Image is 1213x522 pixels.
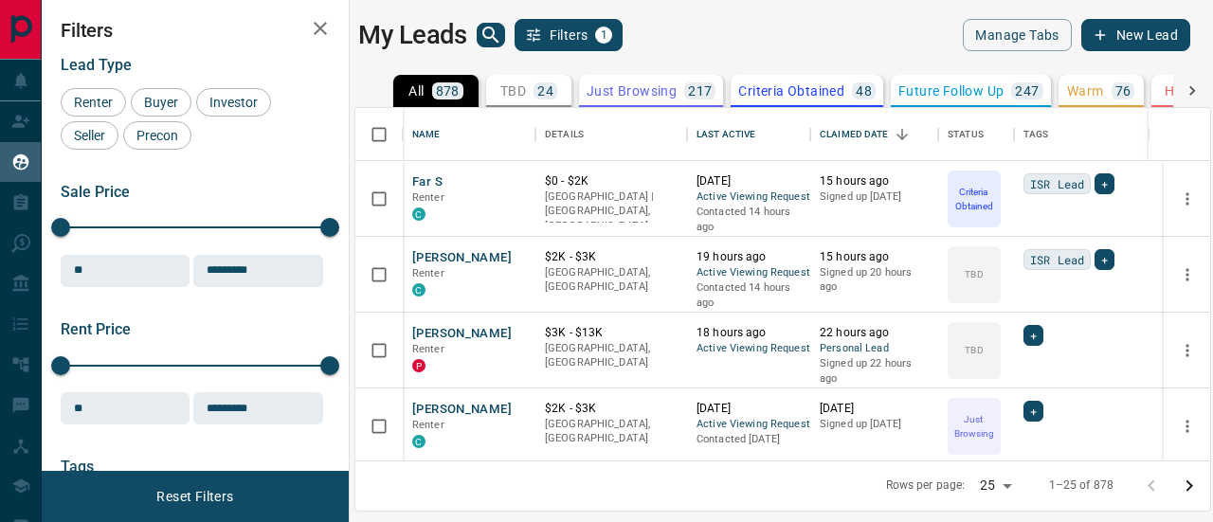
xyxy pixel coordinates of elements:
[537,84,553,98] p: 24
[61,19,330,42] h2: Filters
[1173,261,1202,289] button: more
[144,480,245,513] button: Reset Filters
[697,189,801,206] span: Active Viewing Request
[950,185,999,213] p: Criteria Obtained
[697,108,755,161] div: Last Active
[203,95,264,110] span: Investor
[137,95,185,110] span: Buyer
[412,435,425,448] div: condos.ca
[1030,402,1037,421] span: +
[965,267,983,281] p: TBD
[403,108,535,161] div: Name
[1101,174,1108,193] span: +
[412,283,425,297] div: condos.ca
[61,56,132,74] span: Lead Type
[972,472,1018,499] div: 25
[61,458,94,476] span: Tags
[687,108,810,161] div: Last Active
[587,84,677,98] p: Just Browsing
[196,88,271,117] div: Investor
[515,19,624,51] button: Filters1
[1173,336,1202,365] button: more
[948,108,984,161] div: Status
[545,108,584,161] div: Details
[856,84,872,98] p: 48
[1173,412,1202,441] button: more
[545,249,678,265] p: $2K - $3K
[61,121,118,150] div: Seller
[500,84,526,98] p: TBD
[820,417,929,432] p: Signed up [DATE]
[61,320,131,338] span: Rent Price
[820,341,929,357] span: Personal Lead
[123,121,191,150] div: Precon
[697,341,801,357] span: Active Viewing Request
[1170,467,1208,505] button: Go to next page
[412,343,444,355] span: Renter
[1049,477,1113,494] p: 1–25 of 878
[697,265,801,281] span: Active Viewing Request
[820,401,929,417] p: [DATE]
[889,121,915,148] button: Sort
[697,280,801,310] p: Contacted 14 hours ago
[545,341,678,370] p: [GEOGRAPHIC_DATA], [GEOGRAPHIC_DATA]
[412,325,512,343] button: [PERSON_NAME]
[545,265,678,295] p: [GEOGRAPHIC_DATA], [GEOGRAPHIC_DATA]
[697,325,801,341] p: 18 hours ago
[358,20,467,50] h1: My Leads
[697,417,801,433] span: Active Viewing Request
[810,108,938,161] div: Claimed Date
[738,84,844,98] p: Criteria Obtained
[697,205,801,234] p: Contacted 14 hours ago
[965,343,983,357] p: TBD
[412,108,441,161] div: Name
[1081,19,1190,51] button: New Lead
[412,207,425,221] div: condos.ca
[938,108,1014,161] div: Status
[477,23,505,47] button: search button
[412,267,444,279] span: Renter
[1014,108,1189,161] div: Tags
[61,183,130,201] span: Sale Price
[535,108,687,161] div: Details
[697,249,801,265] p: 19 hours ago
[1165,84,1192,98] p: HOT
[545,401,678,417] p: $2K - $3K
[950,412,999,441] p: Just Browsing
[130,128,185,143] span: Precon
[1015,84,1039,98] p: 247
[820,173,929,189] p: 15 hours ago
[131,88,191,117] div: Buyer
[412,419,444,431] span: Renter
[697,432,801,447] p: Contacted [DATE]
[412,401,512,419] button: [PERSON_NAME]
[545,417,678,446] p: [GEOGRAPHIC_DATA], [GEOGRAPHIC_DATA]
[1030,326,1037,345] span: +
[1030,250,1084,269] span: ISR Lead
[1023,401,1043,422] div: +
[408,84,424,98] p: All
[1023,108,1049,161] div: Tags
[820,356,929,386] p: Signed up 22 hours ago
[1095,173,1114,194] div: +
[1115,84,1132,98] p: 76
[697,401,801,417] p: [DATE]
[412,191,444,204] span: Renter
[412,249,512,267] button: [PERSON_NAME]
[412,359,425,372] div: property.ca
[545,189,678,234] p: [GEOGRAPHIC_DATA] | [GEOGRAPHIC_DATA], [GEOGRAPHIC_DATA]
[436,84,460,98] p: 878
[820,189,929,205] p: Signed up [DATE]
[688,84,712,98] p: 217
[545,325,678,341] p: $3K - $13K
[61,88,126,117] div: Renter
[1173,185,1202,213] button: more
[1030,174,1084,193] span: ISR Lead
[820,325,929,341] p: 22 hours ago
[898,84,1004,98] p: Future Follow Up
[1067,84,1104,98] p: Warm
[67,95,119,110] span: Renter
[963,19,1071,51] button: Manage Tabs
[1101,250,1108,269] span: +
[820,108,889,161] div: Claimed Date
